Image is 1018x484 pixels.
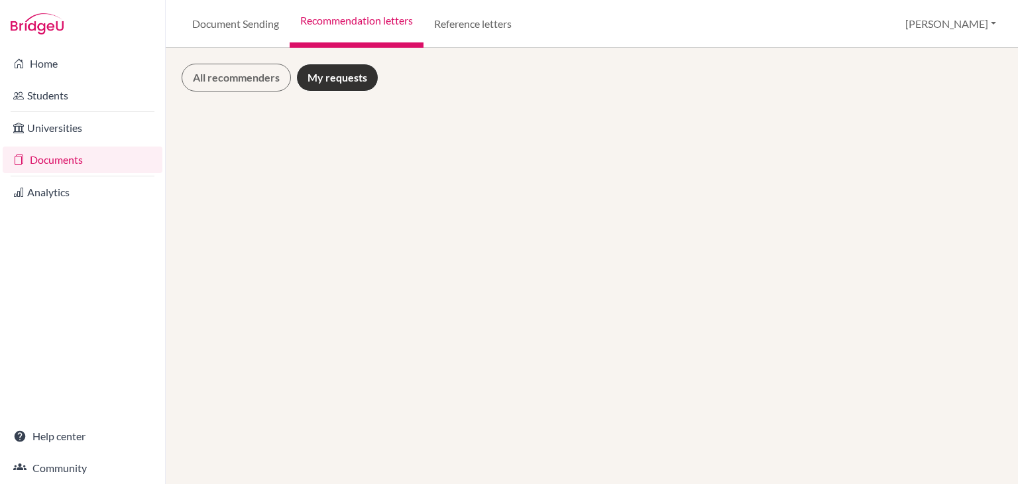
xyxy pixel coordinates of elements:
[11,13,64,34] img: Bridge-U
[3,423,162,450] a: Help center
[3,82,162,109] a: Students
[3,179,162,206] a: Analytics
[3,50,162,77] a: Home
[3,455,162,481] a: Community
[182,64,291,91] a: All recommenders
[3,147,162,173] a: Documents
[3,115,162,141] a: Universities
[296,64,378,91] a: My requests
[899,11,1002,36] button: [PERSON_NAME]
